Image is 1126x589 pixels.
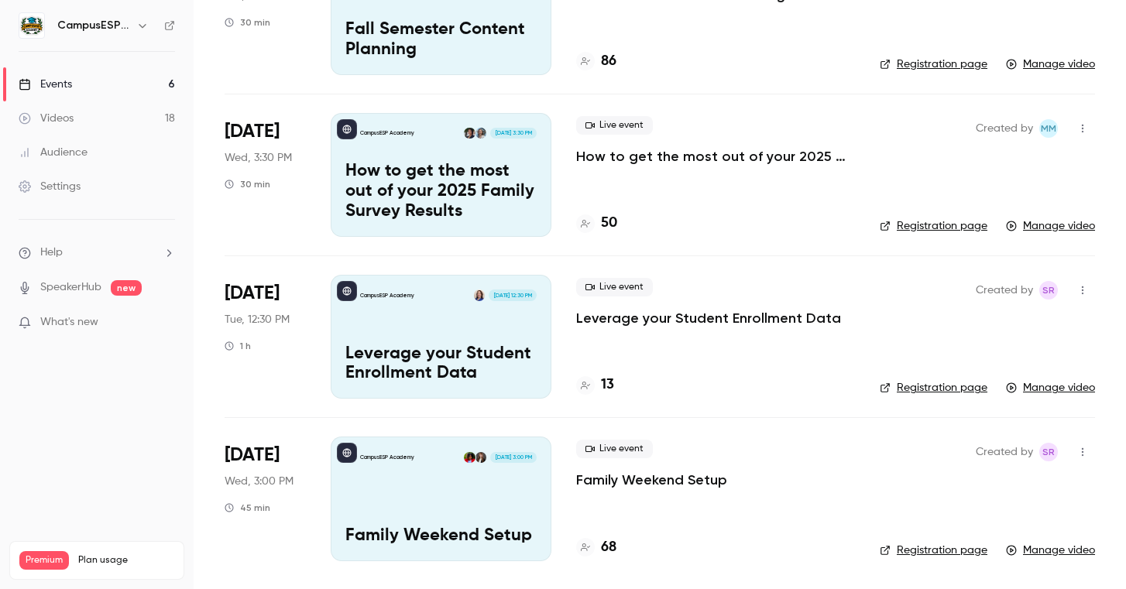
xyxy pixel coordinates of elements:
[601,537,616,558] h4: 68
[490,452,536,463] span: [DATE] 3:00 PM
[1006,543,1095,558] a: Manage video
[40,245,63,261] span: Help
[576,278,653,296] span: Live event
[475,128,486,139] img: Elizabeth Harris
[601,375,614,396] h4: 13
[225,275,306,399] div: Jun 24 Tue, 12:30 PM (America/New York)
[331,437,551,560] a: Family Weekend SetupCampusESP AcademyRebecca McCroryTawanna Brown[DATE] 3:00 PMFamily Weekend Setup
[1006,218,1095,234] a: Manage video
[40,279,101,296] a: SpeakerHub
[601,51,616,72] h4: 86
[475,452,486,463] img: Rebecca McCrory
[225,502,270,514] div: 45 min
[19,179,81,194] div: Settings
[576,309,841,327] a: Leverage your Student Enrollment Data
[601,213,617,234] h4: 50
[1006,380,1095,396] a: Manage video
[225,150,292,166] span: Wed, 3:30 PM
[576,213,617,234] a: 50
[976,443,1033,461] span: Created by
[225,178,270,190] div: 30 min
[345,20,537,60] p: Fall Semester Content Planning
[225,437,306,560] div: Jun 18 Wed, 3:00 PM (America/New York)
[345,344,537,385] p: Leverage your Student Enrollment Data
[19,145,88,160] div: Audience
[331,275,551,399] a: Leverage your Student Enrollment DataCampusESP AcademyKerri Meeks-Griffin[DATE] 12:30 PMLeverage ...
[1039,281,1058,300] span: Stephanie Robinson
[19,551,69,570] span: Premium
[19,111,74,126] div: Videos
[78,554,174,567] span: Plan usage
[1006,57,1095,72] a: Manage video
[111,280,142,296] span: new
[880,57,987,72] a: Registration page
[225,312,290,327] span: Tue, 12:30 PM
[576,375,614,396] a: 13
[225,281,280,306] span: [DATE]
[576,116,653,135] span: Live event
[880,218,987,234] a: Registration page
[464,128,475,139] img: Melissa Simms
[19,245,175,261] li: help-dropdown-opener
[576,537,616,558] a: 68
[1042,281,1055,300] span: SR
[1039,119,1058,138] span: Mairin Matthews
[331,113,551,237] a: How to get the most out of your 2025 Family Survey ResultsCampusESP AcademyElizabeth HarrisMeliss...
[880,543,987,558] a: Registration page
[976,119,1033,138] span: Created by
[1042,443,1055,461] span: SR
[1041,119,1056,138] span: MM
[976,281,1033,300] span: Created by
[360,129,414,137] p: CampusESP Academy
[1039,443,1058,461] span: Stephanie Robinson
[40,314,98,330] span: What's new
[19,77,72,92] div: Events
[345,526,537,546] p: Family Weekend Setup
[225,119,280,144] span: [DATE]
[576,471,727,489] a: Family Weekend Setup
[464,452,475,463] img: Tawanna Brown
[489,289,536,300] span: [DATE] 12:30 PM
[576,440,653,458] span: Live event
[225,113,306,237] div: Jul 16 Wed, 3:30 PM (America/New York)
[225,340,251,352] div: 1 h
[360,454,414,461] p: CampusESP Academy
[19,13,44,38] img: CampusESP Academy
[490,128,536,139] span: [DATE] 3:30 PM
[57,18,130,33] h6: CampusESP Academy
[360,292,414,300] p: CampusESP Academy
[576,51,616,72] a: 86
[156,316,175,330] iframe: Noticeable Trigger
[880,380,987,396] a: Registration page
[225,443,280,467] span: [DATE]
[576,147,855,166] a: How to get the most out of your 2025 Family Survey Results
[225,16,270,29] div: 30 min
[474,289,485,300] img: Kerri Meeks-Griffin
[225,474,294,489] span: Wed, 3:00 PM
[345,162,537,221] p: How to get the most out of your 2025 Family Survey Results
